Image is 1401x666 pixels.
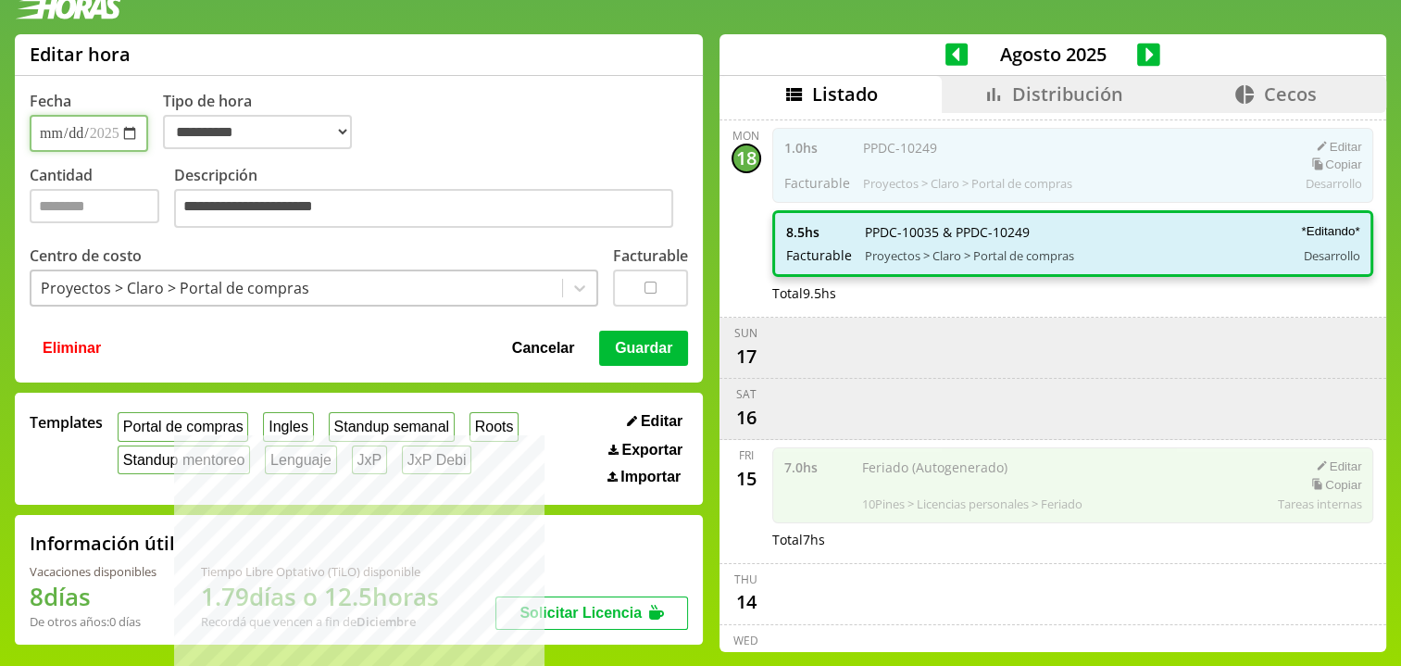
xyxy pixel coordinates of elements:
[30,42,131,67] h1: Editar hora
[812,82,878,107] span: Listado
[621,442,682,459] span: Exportar
[734,325,757,341] div: Sun
[719,113,1386,649] div: scrollable content
[732,341,761,371] div: 17
[174,165,688,232] label: Descripción
[402,446,471,474] button: JxP Debi
[329,412,455,441] button: Standup semanal
[163,91,367,152] label: Tipo de hora
[732,128,759,144] div: Mon
[201,580,439,613] h1: 1.79 días o 12.5 horas
[732,402,761,432] div: 16
[201,563,439,580] div: Tiempo Libre Optativo (TiLO) disponible
[519,605,642,621] span: Solicitar Licencia
[621,412,688,431] button: Editar
[30,563,156,580] div: Vacaciones disponibles
[733,633,758,648] div: Wed
[734,572,757,587] div: Thu
[1012,82,1123,107] span: Distribución
[30,412,103,433] span: Templates
[30,189,159,223] input: Cantidad
[772,284,1374,302] div: Total 9.5 hs
[263,412,313,441] button: Ingles
[118,446,250,474] button: Standup mentoreo
[469,412,519,441] button: Roots
[641,413,682,430] span: Editar
[30,613,156,630] div: De otros años: 0 días
[30,245,142,266] label: Centro de costo
[1263,82,1316,107] span: Cecos
[201,613,439,630] div: Recordá que vencen a fin de
[613,245,688,266] label: Facturable
[620,469,681,485] span: Importar
[495,597,688,630] button: Solicitar Licencia
[30,531,175,556] h2: Información útil
[739,447,754,463] div: Fri
[174,189,673,228] textarea: Descripción
[772,531,1374,548] div: Total 7 hs
[732,587,761,617] div: 14
[163,115,352,149] select: Tipo de hora
[30,165,174,232] label: Cantidad
[30,580,156,613] h1: 8 días
[352,446,387,474] button: JxP
[736,386,757,402] div: Sat
[603,441,688,459] button: Exportar
[599,331,688,366] button: Guardar
[37,331,106,366] button: Eliminar
[732,463,761,493] div: 15
[968,42,1137,67] span: Agosto 2025
[118,412,248,441] button: Portal de compras
[732,144,761,173] div: 18
[30,91,71,111] label: Fecha
[41,278,309,298] div: Proyectos > Claro > Portal de compras
[357,613,416,630] b: Diciembre
[507,331,581,366] button: Cancelar
[265,446,336,474] button: Lenguaje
